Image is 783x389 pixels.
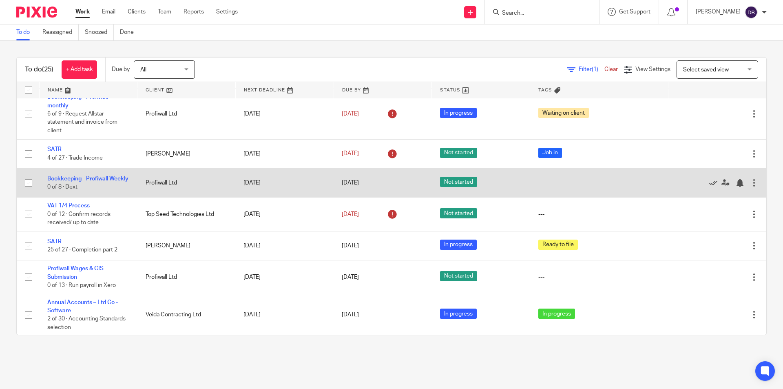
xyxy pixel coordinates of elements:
div: --- [538,273,660,281]
td: Profiwall Ltd [137,169,236,198]
a: Profiwall Wages & CIS Submission [47,266,104,280]
img: Pixie [16,7,57,18]
td: Veida Contracting Ltd [137,294,236,336]
span: 4 of 27 · Trade Income [47,155,103,161]
h1: To do [25,65,53,74]
span: [DATE] [342,211,359,217]
a: Reports [184,8,204,16]
span: 0 of 12 · Confirm records received/ up to date [47,211,111,226]
p: Due by [112,65,130,73]
td: [DATE] [235,89,334,139]
a: Work [75,8,90,16]
span: Waiting on client [538,108,589,118]
span: [DATE] [342,312,359,318]
span: [DATE] [342,111,359,117]
a: SATR [47,147,62,152]
a: To do [16,24,36,40]
span: Job in [538,148,562,158]
span: Select saved view [683,67,729,73]
td: [DATE] [235,169,334,198]
span: Tags [538,88,552,92]
td: [DATE] [235,260,334,294]
span: [DATE] [342,274,359,280]
a: + Add task [62,60,97,79]
td: [PERSON_NAME] [137,139,236,168]
a: Bookkeeping - Profiwall Weekly [47,176,128,182]
span: Filter [579,67,604,72]
a: Clear [604,67,618,72]
td: Profiwall Ltd [137,89,236,139]
span: View Settings [635,67,670,72]
a: Team [158,8,171,16]
a: Bookkeeping - Profiwall monthly [47,94,108,108]
span: In progress [440,240,477,250]
span: Ready to file [538,240,578,250]
a: Snoozed [85,24,114,40]
span: In progress [440,309,477,319]
td: [DATE] [235,231,334,260]
td: [DATE] [235,139,334,168]
a: Reassigned [42,24,79,40]
a: Done [120,24,140,40]
a: Clients [128,8,146,16]
span: Not started [440,177,477,187]
span: 0 of 8 · Dext [47,184,77,190]
a: Email [102,8,115,16]
p: [PERSON_NAME] [696,8,741,16]
a: VAT 1/4 Process [47,203,90,209]
span: In progress [440,108,477,118]
span: 0 of 13 · Run payroll in Xero [47,282,116,288]
a: Settings [216,8,238,16]
span: 25 of 27 · Completion part 2 [47,247,117,253]
a: Annual Accounts – Ltd Co - Software [47,300,118,313]
span: [DATE] [342,243,359,249]
span: Not started [440,148,477,158]
span: [DATE] [342,180,359,186]
span: (25) [42,66,53,73]
span: (1) [592,67,598,72]
span: [DATE] [342,151,359,157]
a: SATR [47,239,62,245]
span: 6 of 9 · Request Allstar statement and invoice from client [47,111,117,133]
img: svg%3E [745,6,758,19]
td: Profiwall Ltd [137,260,236,294]
span: In progress [538,309,575,319]
span: Not started [440,208,477,218]
span: Get Support [619,9,650,15]
td: Top Seed Technologies Ltd [137,198,236,231]
div: --- [538,210,660,218]
a: Mark as done [709,179,721,187]
td: [DATE] [235,294,334,336]
td: [DATE] [235,198,334,231]
input: Search [501,10,575,17]
span: Not started [440,271,477,281]
span: 2 of 30 · Accounting Standards selection [47,316,126,330]
span: All [140,67,146,73]
div: --- [538,179,660,187]
td: [PERSON_NAME] [137,231,236,260]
